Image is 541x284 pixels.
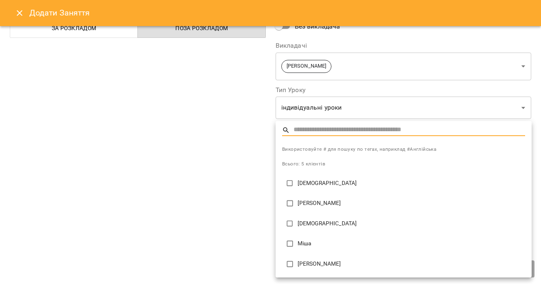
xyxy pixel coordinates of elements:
span: Використовуйте # для пошуку по тегах, наприклад #Англійська [282,145,525,154]
span: Всього: 5 клієнтів [282,161,325,167]
p: [PERSON_NAME] [298,199,525,207]
p: Міша [298,240,525,248]
p: [DEMOGRAPHIC_DATA] [298,220,525,228]
p: [PERSON_NAME] [298,260,525,268]
p: [DEMOGRAPHIC_DATA] [298,179,525,187]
